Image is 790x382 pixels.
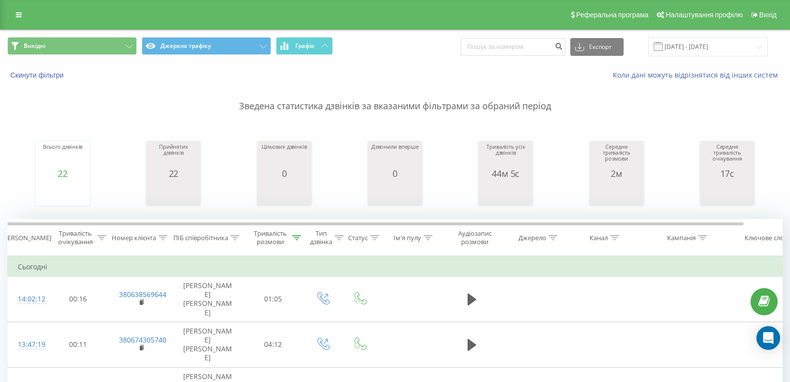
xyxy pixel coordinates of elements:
div: 14:02:12 [18,290,38,309]
div: 44м 5с [481,169,530,178]
div: ПІБ співробітника [173,234,228,242]
button: Джерела трафіку [142,37,271,55]
span: Вихідні [24,42,45,50]
div: Середня тривалість розмови [592,144,641,169]
span: Реферальна програма [576,11,649,19]
div: 13:47:19 [18,335,38,354]
div: Всього дзвінків [43,144,82,169]
button: Графік [276,37,333,55]
td: 00:16 [47,277,109,322]
a: 380674305740 [119,335,166,344]
div: Тривалість очікування [56,229,95,246]
td: [PERSON_NAME] [PERSON_NAME] [173,277,242,322]
div: Прийнятих дзвінків [149,144,198,169]
div: Кампанія [667,234,696,242]
div: 0 [262,169,307,178]
a: Коли дані можуть відрізнятися вiд інших систем [613,70,783,80]
div: Середня тривалість очікування [703,144,752,169]
div: 0 [371,169,419,178]
div: Джерело [518,234,546,242]
div: Тривалість розмови [251,229,290,246]
button: Експорт [570,38,624,56]
div: Цільових дзвінків [262,144,307,169]
div: Open Intercom Messenger [756,326,780,350]
div: Номер клієнта [112,234,156,242]
div: Тривалість усіх дзвінків [481,144,530,169]
div: 22 [43,169,82,178]
div: Ім'я пулу [394,234,421,242]
div: Аудіозапис розмови [451,229,499,246]
div: Тип дзвінка [310,229,332,246]
div: 17с [703,169,752,178]
td: 00:11 [47,322,109,367]
td: 01:05 [242,277,304,322]
td: 04:12 [242,322,304,367]
td: [PERSON_NAME] [PERSON_NAME] [173,322,242,367]
button: Вихідні [7,37,137,55]
div: 22 [149,169,198,178]
div: Канал [590,234,608,242]
span: Налаштування профілю [666,11,743,19]
span: Вихід [759,11,777,19]
div: [PERSON_NAME] [1,234,51,242]
p: Зведена статистика дзвінків за вказаними фільтрами за обраний період [7,80,783,113]
span: Графік [295,42,315,49]
div: Статус [348,234,368,242]
button: Скинути фільтри [7,71,69,80]
a: 380638569644 [119,290,166,299]
input: Пошук за номером [461,38,565,56]
div: Дзвонили вперше [371,144,419,169]
div: 2м [592,169,641,178]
